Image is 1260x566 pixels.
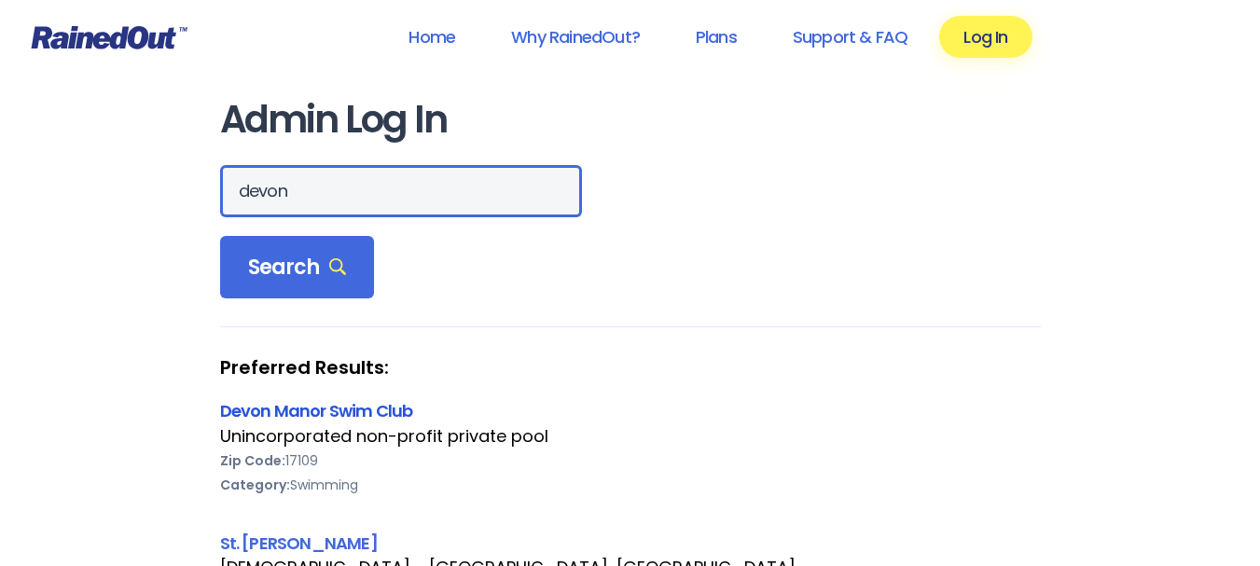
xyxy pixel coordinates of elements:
h1: Admin Log In [220,99,1041,141]
a: Support & FAQ [768,16,932,58]
div: Unincorporated non-profit private pool [220,424,1041,449]
a: Log In [939,16,1032,58]
a: St. [PERSON_NAME] [220,531,378,555]
strong: Preferred Results: [220,355,1041,380]
b: Category: [220,476,290,494]
div: Devon Manor Swim Club [220,398,1041,423]
input: Search Orgs… [220,165,582,217]
a: Devon Manor Swim Club [220,399,413,422]
span: Search [248,255,347,281]
div: St. [PERSON_NAME] [220,531,1041,556]
div: Search [220,236,375,299]
a: Home [384,16,479,58]
div: Swimming [220,473,1041,497]
a: Plans [672,16,761,58]
b: Zip Code: [220,451,285,470]
a: Why RainedOut? [487,16,664,58]
div: 17109 [220,449,1041,473]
